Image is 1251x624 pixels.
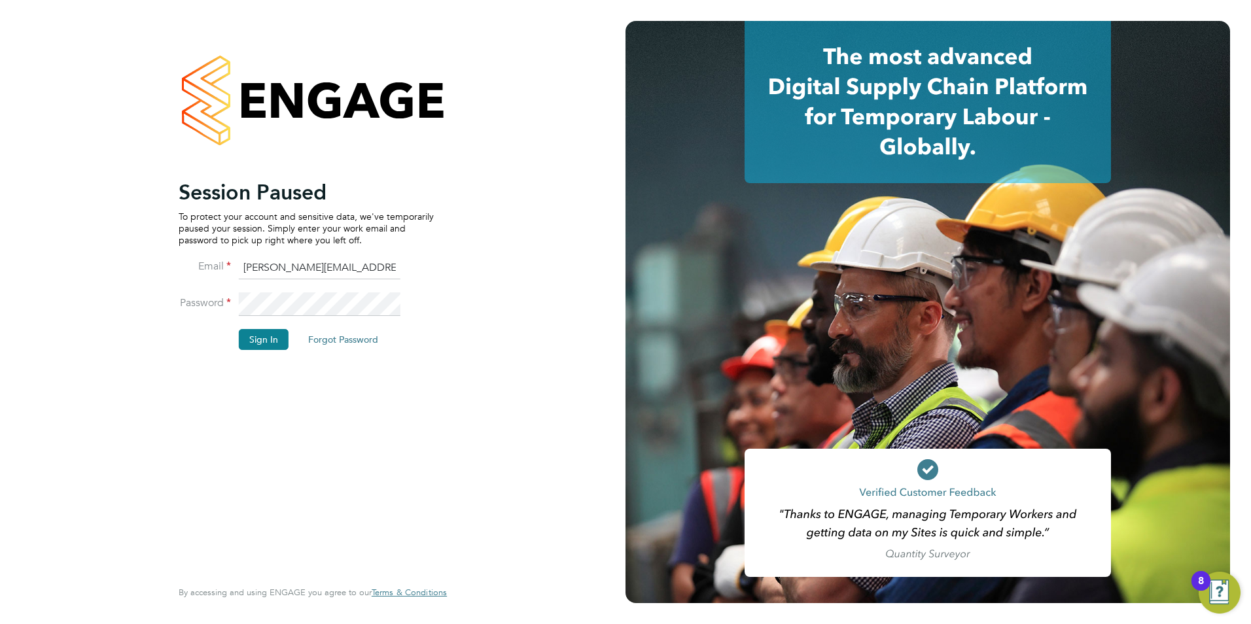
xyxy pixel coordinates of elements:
h2: Session Paused [179,179,434,205]
span: Terms & Conditions [372,587,447,598]
label: Password [179,296,231,310]
label: Email [179,260,231,273]
button: Forgot Password [298,329,389,350]
span: By accessing and using ENGAGE you agree to our [179,587,447,598]
input: Enter your work email... [239,256,400,280]
p: To protect your account and sensitive data, we've temporarily paused your session. Simply enter y... [179,211,434,247]
a: Terms & Conditions [372,587,447,598]
button: Open Resource Center, 8 new notifications [1199,572,1241,614]
div: 8 [1198,581,1204,598]
button: Sign In [239,329,289,350]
